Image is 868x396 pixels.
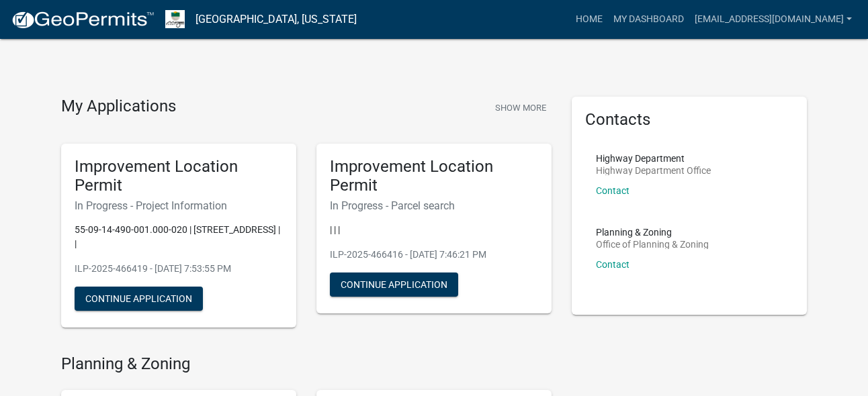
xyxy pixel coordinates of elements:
p: Highway Department [596,154,711,163]
h6: In Progress - Project Information [75,199,283,212]
p: Planning & Zoning [596,228,709,237]
a: Contact [596,259,630,270]
h5: Improvement Location Permit [75,157,283,196]
h5: Improvement Location Permit [330,157,538,196]
a: Home [570,7,608,32]
button: Continue Application [330,273,458,297]
button: Continue Application [75,287,203,311]
img: Morgan County, Indiana [165,10,185,28]
p: Office of Planning & Zoning [596,240,709,249]
h5: Contacts [585,110,793,130]
a: Contact [596,185,630,196]
p: ILP-2025-466416 - [DATE] 7:46:21 PM [330,248,538,262]
h4: Planning & Zoning [61,354,552,374]
a: [EMAIL_ADDRESS][DOMAIN_NAME] [689,7,857,32]
a: [GEOGRAPHIC_DATA], [US_STATE] [196,8,357,31]
p: ILP-2025-466419 - [DATE] 7:53:55 PM [75,262,283,276]
h4: My Applications [61,97,176,117]
p: | | | [330,223,538,237]
h6: In Progress - Parcel search [330,199,538,212]
button: Show More [490,97,552,119]
p: Highway Department Office [596,166,711,175]
a: My Dashboard [608,7,689,32]
p: 55-09-14-490-001.000-020 | [STREET_ADDRESS] | | [75,223,283,251]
